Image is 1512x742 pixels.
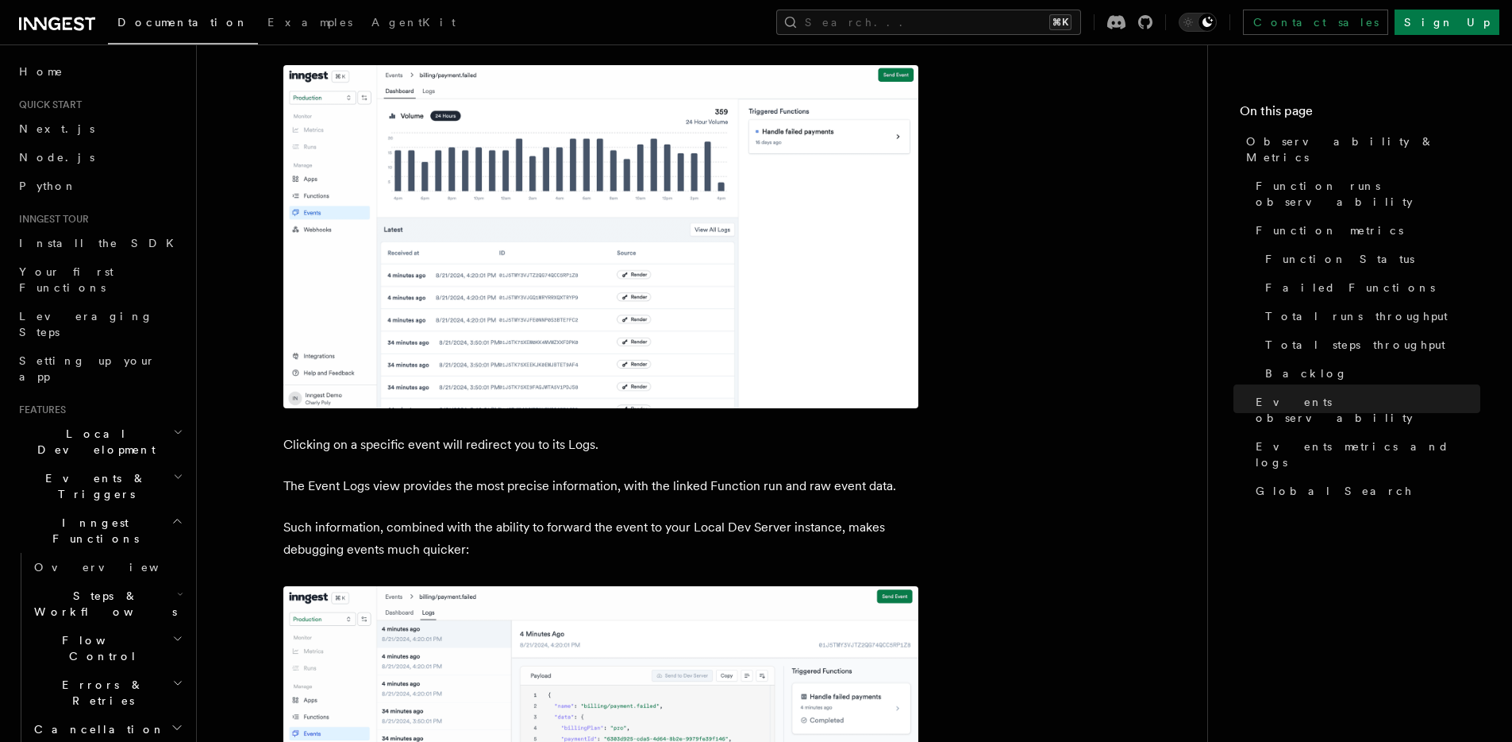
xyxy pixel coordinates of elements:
[19,237,183,249] span: Install the SDK
[1049,14,1071,30] kbd: ⌘K
[283,475,918,497] p: The Event Logs view provides the most precise information, with the linked Function run and raw e...
[13,213,89,226] span: Inngest tour
[28,677,172,709] span: Errors & Retries
[28,626,187,671] button: Flow Control
[19,151,94,164] span: Node.js
[1265,337,1445,353] span: Total steps throughput
[19,310,153,338] span: Leveraging Steps
[1256,222,1403,238] span: Function metrics
[13,57,187,86] a: Home
[1265,280,1435,296] span: Failed Functions
[13,114,187,143] a: Next.js
[1249,477,1480,505] a: Global Search
[1259,273,1480,302] a: Failed Functions
[13,419,187,464] button: Local Development
[13,426,173,458] span: Local Development
[1179,13,1217,32] button: Toggle dark mode
[13,508,187,553] button: Inngest Functions
[1240,102,1480,127] h4: On this page
[1243,10,1388,35] a: Contact sales
[1249,216,1480,245] a: Function metrics
[34,561,198,574] span: Overview
[1395,10,1499,35] a: Sign Up
[1256,483,1413,499] span: Global Search
[1246,133,1480,165] span: Observability & Metrics
[28,632,172,664] span: Flow Control
[776,10,1081,35] button: Search...⌘K
[13,346,187,391] a: Setting up your app
[108,5,258,44] a: Documentation
[1259,359,1480,388] a: Backlog
[1259,302,1480,330] a: Total runs throughput
[1249,432,1480,477] a: Events metrics and logs
[1256,178,1480,210] span: Function runs observability
[28,553,187,582] a: Overview
[13,99,82,111] span: Quick start
[19,354,156,383] span: Setting up your app
[1249,388,1480,432] a: Events observability
[13,257,187,302] a: Your first Functions
[28,582,187,626] button: Steps & Workflows
[283,434,918,456] p: Clicking on a specific event will redirect you to its Logs.
[13,404,66,416] span: Features
[1256,439,1480,470] span: Events metrics and logs
[267,16,352,29] span: Examples
[28,721,165,737] span: Cancellation
[1259,330,1480,359] a: Total steps throughput
[19,265,113,294] span: Your first Functions
[283,516,918,561] p: Such information, combined with the ability to forward the event to your Local Dev Server instanc...
[13,229,187,257] a: Install the SDK
[117,16,248,29] span: Documentation
[1249,172,1480,216] a: Function runs observability
[13,143,187,172] a: Node.js
[13,302,187,346] a: Leveraging Steps
[283,65,918,408] img: Clicking on an Events leads us to the Event page that displays, at the top, a chart of events occ...
[1259,245,1480,273] a: Function Status
[13,464,187,508] button: Events & Triggers
[1256,394,1480,426] span: Events observability
[19,64,63,79] span: Home
[371,16,456,29] span: AgentKit
[13,172,187,200] a: Python
[19,122,94,135] span: Next.js
[28,588,177,620] span: Steps & Workflows
[362,5,465,43] a: AgentKit
[13,470,173,502] span: Events & Triggers
[13,515,171,547] span: Inngest Functions
[1265,365,1348,381] span: Backlog
[1265,251,1414,267] span: Function Status
[19,180,77,192] span: Python
[1240,127,1480,172] a: Observability & Metrics
[1265,308,1448,324] span: Total runs throughput
[28,671,187,715] button: Errors & Retries
[258,5,362,43] a: Examples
